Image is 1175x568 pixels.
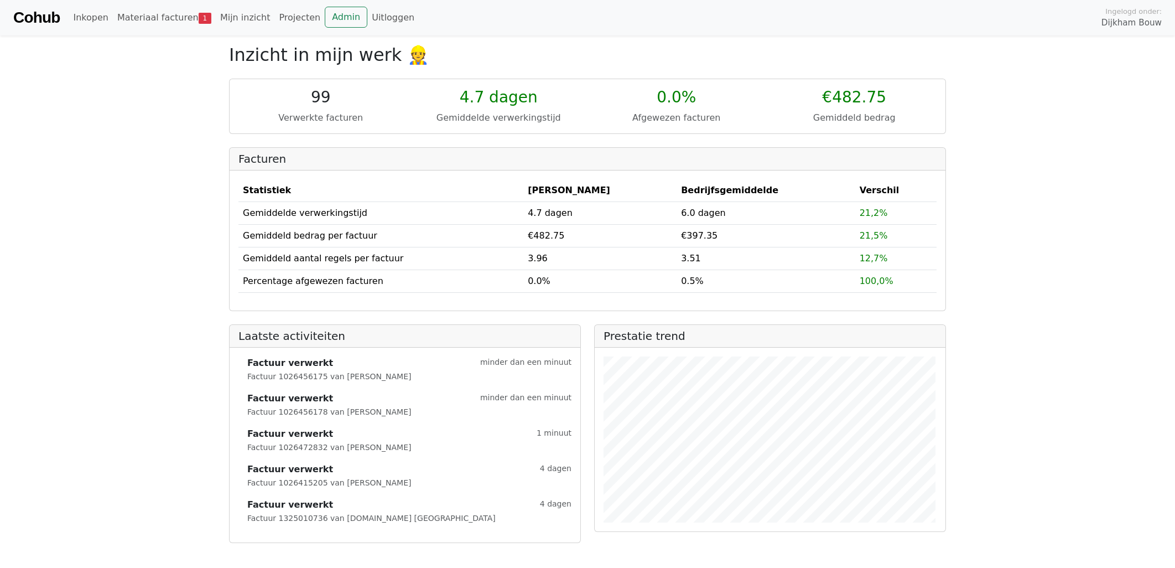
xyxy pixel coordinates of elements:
td: 0.5% [677,270,855,292]
div: Gemiddelde verwerkingstijd [417,111,581,125]
small: 4 dagen [540,498,571,512]
a: Projecten [274,7,325,29]
span: Ingelogd onder: [1105,6,1162,17]
td: Gemiddeld aantal regels per factuur [238,247,523,270]
a: Materiaal facturen1 [113,7,216,29]
a: Cohub [13,4,60,31]
th: Verschil [855,179,937,202]
td: Percentage afgewezen facturen [238,270,523,292]
small: Factuur 1026472832 van [PERSON_NAME] [247,443,412,452]
td: €397.35 [677,224,855,247]
th: Bedrijfsgemiddelde [677,179,855,202]
strong: Factuur verwerkt [247,357,333,370]
small: Factuur 1026456175 van [PERSON_NAME] [247,372,412,381]
td: 0.0% [523,270,677,292]
td: 3.51 [677,247,855,270]
small: Factuur 1325010736 van [DOMAIN_NAME] [GEOGRAPHIC_DATA] [247,514,496,523]
strong: Factuur verwerkt [247,498,333,512]
small: minder dan een minuut [480,357,571,370]
a: Mijn inzicht [216,7,275,29]
td: 3.96 [523,247,677,270]
div: Gemiddeld bedrag [772,111,937,125]
a: Admin [325,7,367,28]
small: Factuur 1026456178 van [PERSON_NAME] [247,407,412,416]
td: Gemiddelde verwerkingstijd [238,202,523,224]
h2: Laatste activiteiten [238,329,571,343]
td: €482.75 [523,224,677,247]
strong: Factuur verwerkt [247,392,333,405]
td: 6.0 dagen [677,202,855,224]
div: 4.7 dagen [417,88,581,107]
strong: Factuur verwerkt [247,427,333,441]
td: 4.7 dagen [523,202,677,224]
div: €482.75 [772,88,937,107]
h2: Prestatie trend [604,329,937,343]
div: Verwerkte facturen [238,111,403,125]
small: 1 minuut [537,427,571,441]
strong: Factuur verwerkt [247,463,333,476]
div: 99 [238,88,403,107]
span: Dijkham Bouw [1101,17,1162,29]
small: 4 dagen [540,463,571,476]
span: 21,5% [860,230,888,241]
th: [PERSON_NAME] [523,179,677,202]
h2: Inzicht in mijn werk 👷 [229,44,946,65]
div: 0.0% [594,88,759,107]
h2: Facturen [238,152,937,166]
span: 1 [199,13,211,24]
span: 21,2% [860,208,888,218]
div: Afgewezen facturen [594,111,759,125]
small: minder dan een minuut [480,392,571,405]
td: Gemiddeld bedrag per factuur [238,224,523,247]
span: 100,0% [860,276,893,286]
a: Uitloggen [367,7,419,29]
span: 12,7% [860,253,888,264]
th: Statistiek [238,179,523,202]
a: Inkopen [69,7,112,29]
small: Factuur 1026415205 van [PERSON_NAME] [247,478,412,487]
